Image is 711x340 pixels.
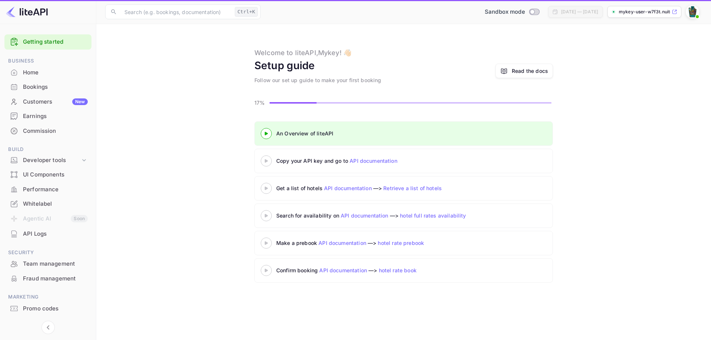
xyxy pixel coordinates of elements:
a: API documentation [319,267,367,273]
input: Search (e.g. bookings, documentation) [120,4,232,19]
a: Fraud management [4,272,91,285]
img: Mykey User [687,6,698,18]
div: API Logs [23,230,88,238]
p: mykey-user-w7f3t.nuite... [619,9,670,15]
div: UI Components [4,168,91,182]
div: Performance [4,182,91,197]
div: Follow our set up guide to make your first booking [254,76,381,84]
div: Search for availability on —> [276,212,535,219]
a: Earnings [4,109,91,123]
a: API documentation [318,240,366,246]
div: Home [23,68,88,77]
a: hotel rate book [379,267,417,273]
div: Make a prebook —> [276,239,461,247]
a: API documentation [341,212,388,219]
div: Home [4,65,91,80]
div: Confirm booking —> [276,266,461,274]
a: Read the docs [495,64,553,78]
span: Build [4,145,91,154]
span: Marketing [4,293,91,301]
div: UI Components [23,171,88,179]
div: Earnings [23,112,88,121]
div: New [72,98,88,105]
a: API documentation [324,185,372,191]
div: Bookings [23,83,88,91]
a: hotel full rates availability [400,212,466,219]
span: Sandbox mode [485,8,525,16]
a: UI Components [4,168,91,181]
a: Whitelabel [4,197,91,211]
div: Customers [23,98,88,106]
a: CustomersNew [4,95,91,108]
a: Team management [4,257,91,270]
div: Developer tools [23,156,80,165]
div: Get a list of hotels —> [276,184,461,192]
div: Whitelabel [23,200,88,208]
div: Developer tools [4,154,91,167]
a: Home [4,65,91,79]
a: Read the docs [512,67,548,75]
a: Promo codes [4,302,91,315]
span: Security [4,249,91,257]
div: Welcome to liteAPI, Mykey ! 👋🏻 [254,48,351,58]
span: Business [4,57,91,65]
p: 17% [254,99,267,107]
a: hotel rate prebook [378,240,424,246]
div: Ctrl+K [235,7,258,17]
div: Promo codes [4,302,91,316]
a: Retrieve a list of hotels [383,185,442,191]
div: Promo codes [23,304,88,313]
img: LiteAPI logo [6,6,48,18]
div: Fraud management [4,272,91,286]
button: Collapse navigation [41,321,55,334]
a: Commission [4,124,91,138]
a: API Logs [4,227,91,240]
a: Getting started [23,38,88,46]
div: Performance [23,185,88,194]
a: Bookings [4,80,91,94]
div: Switch to Production mode [482,8,542,16]
div: Copy your API key and go to [276,157,461,165]
div: Fraud management [23,275,88,283]
div: An Overview of liteAPI [276,129,461,137]
a: Performance [4,182,91,196]
a: API documentation [350,158,397,164]
div: Commission [23,127,88,135]
div: CustomersNew [4,95,91,109]
div: Team management [23,260,88,268]
div: Earnings [4,109,91,124]
div: Setup guide [254,58,315,73]
div: Getting started [4,34,91,50]
div: [DATE] — [DATE] [561,9,598,15]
